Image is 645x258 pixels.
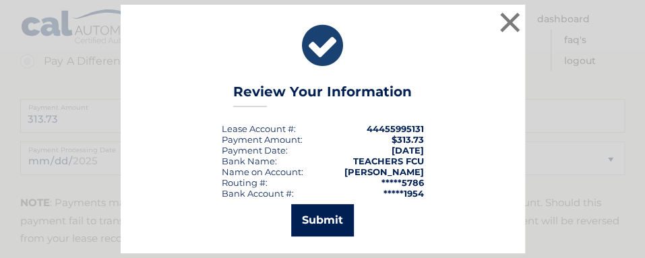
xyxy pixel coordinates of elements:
[222,156,277,166] div: Bank Name:
[392,145,424,156] span: [DATE]
[497,9,524,36] button: ×
[222,134,303,145] div: Payment Amount:
[367,123,424,134] strong: 44455995131
[222,145,288,156] div: :
[392,134,424,145] span: $313.73
[233,84,412,107] h3: Review Your Information
[222,188,294,199] div: Bank Account #:
[222,123,296,134] div: Lease Account #:
[291,204,354,236] button: Submit
[353,156,424,166] strong: TEACHERS FCU
[344,166,424,177] strong: [PERSON_NAME]
[222,177,268,188] div: Routing #:
[222,145,286,156] span: Payment Date
[222,166,303,177] div: Name on Account:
